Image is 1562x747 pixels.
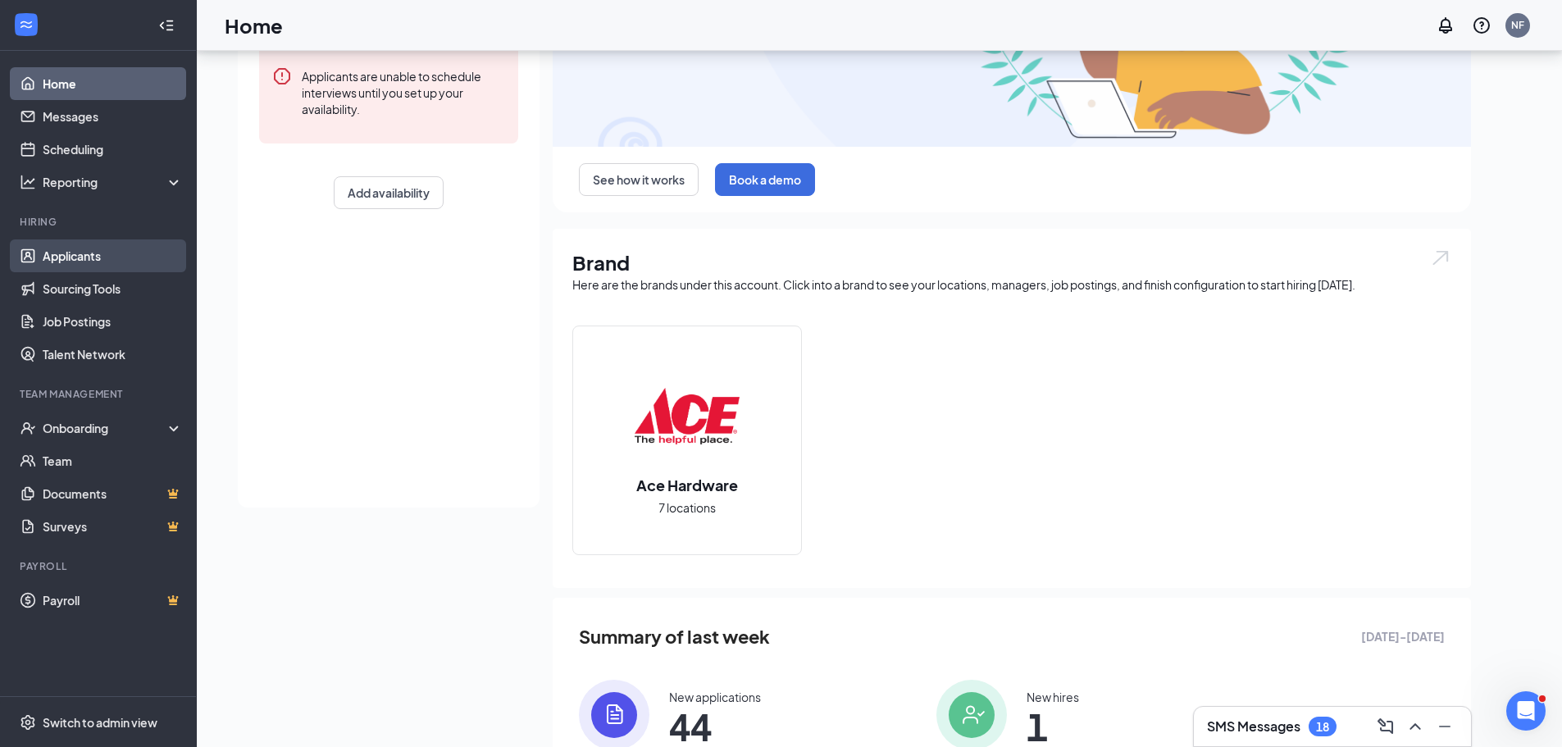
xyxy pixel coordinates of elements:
div: 18 [1316,720,1329,734]
div: Payroll [20,559,180,573]
h1: Brand [572,248,1451,276]
a: Applicants [43,239,183,272]
svg: ComposeMessage [1376,717,1396,736]
img: Ace Hardware [635,363,740,468]
svg: QuestionInfo [1472,16,1491,35]
h1: Home [225,11,283,39]
div: NF [1511,18,1524,32]
span: Summary of last week [579,622,770,651]
div: Team Management [20,387,180,401]
svg: Analysis [20,174,36,190]
a: Job Postings [43,305,183,338]
a: Messages [43,100,183,133]
span: 7 locations [658,499,716,517]
a: DocumentsCrown [43,477,183,510]
div: Reporting [43,174,184,190]
svg: ChevronUp [1405,717,1425,736]
span: 44 [669,712,761,741]
h2: Ace Hardware [620,475,754,495]
div: Here are the brands under this account. Click into a brand to see your locations, managers, job p... [572,276,1451,293]
svg: Collapse [158,17,175,34]
div: Switch to admin view [43,714,157,731]
h3: SMS Messages [1207,717,1300,736]
svg: Notifications [1436,16,1455,35]
a: Team [43,444,183,477]
span: [DATE] - [DATE] [1361,627,1445,645]
button: ChevronUp [1402,713,1428,740]
a: Talent Network [43,338,183,371]
a: Sourcing Tools [43,272,183,305]
svg: Error [272,66,292,86]
a: SurveysCrown [43,510,183,543]
a: Home [43,67,183,100]
div: New hires [1027,689,1079,705]
button: ComposeMessage [1373,713,1399,740]
a: Scheduling [43,133,183,166]
button: Minimize [1432,713,1458,740]
img: open.6027fd2a22e1237b5b06.svg [1430,248,1451,267]
div: Onboarding [43,420,169,436]
a: PayrollCrown [43,584,183,617]
button: Book a demo [715,163,815,196]
button: Add availability [334,176,444,209]
button: See how it works [579,163,699,196]
span: 1 [1027,712,1079,741]
div: New applications [669,689,761,705]
svg: Settings [20,714,36,731]
svg: WorkstreamLogo [18,16,34,33]
svg: Minimize [1435,717,1455,736]
div: Hiring [20,215,180,229]
iframe: Intercom live chat [1506,691,1546,731]
div: Applicants are unable to schedule interviews until you set up your availability. [302,66,505,117]
svg: UserCheck [20,420,36,436]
